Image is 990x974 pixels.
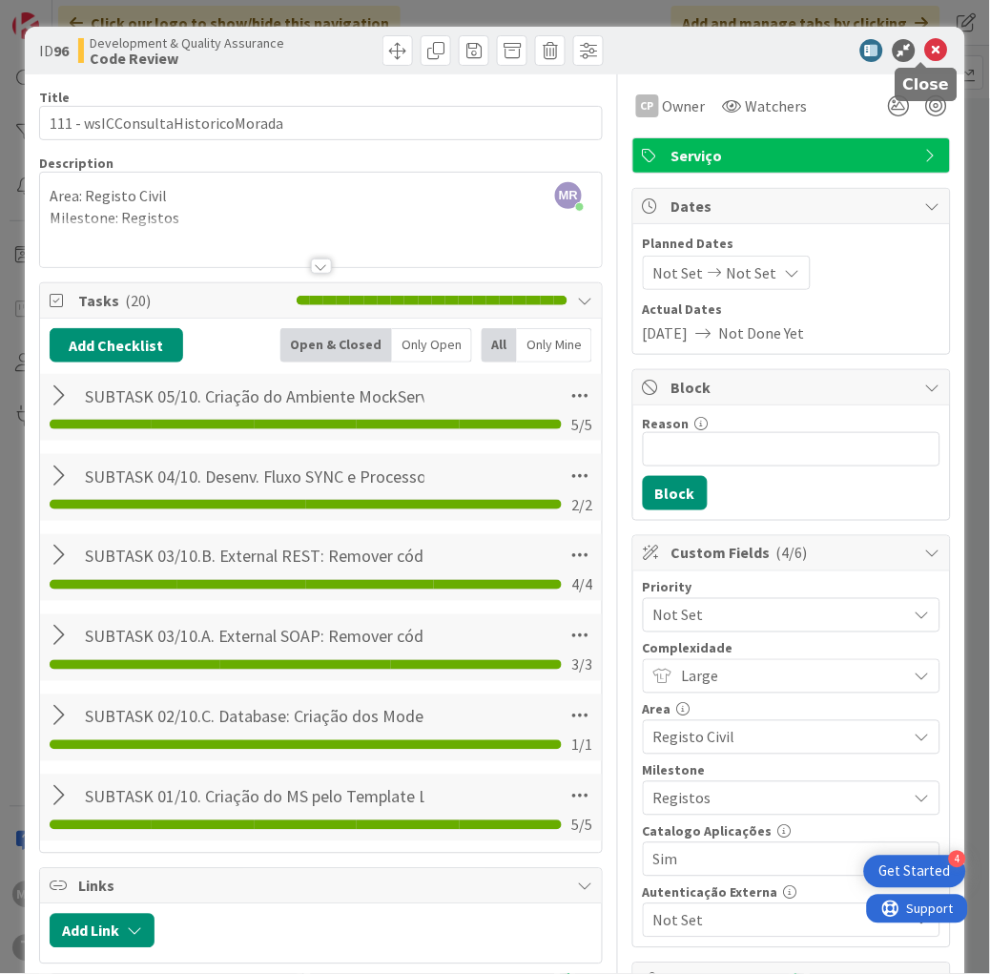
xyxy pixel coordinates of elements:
[879,862,951,881] div: Get Started
[643,476,708,510] button: Block
[571,493,592,516] span: 2 / 2
[571,734,592,756] span: 1 / 1
[39,89,70,106] label: Title
[392,328,472,363] div: Only Open
[53,41,69,60] b: 96
[482,328,517,363] div: All
[671,144,916,167] span: Serviço
[50,914,155,948] button: Add Link
[643,581,940,594] div: Priority
[864,856,966,888] div: Open Get Started checklist, remaining modules: 4
[50,185,592,207] p: Area: Registo Civil
[78,459,431,493] input: Add Checklist...
[643,703,940,716] div: Area
[571,573,592,596] span: 4 / 4
[653,261,704,284] span: Not Set
[653,846,897,873] span: Sim
[571,814,592,837] span: 5 / 5
[50,328,183,363] button: Add Checklist
[571,413,592,436] span: 5 / 5
[78,619,431,653] input: Add Checklist...
[571,653,592,676] span: 3 / 3
[643,642,940,655] div: Complexidade
[746,94,808,117] span: Watchers
[78,779,431,814] input: Add Checklist...
[671,542,916,565] span: Custom Fields
[40,3,87,26] span: Support
[39,106,603,140] input: type card name here...
[125,291,151,310] span: ( 20 )
[280,328,392,363] div: Open & Closed
[727,261,777,284] span: Not Set
[653,785,897,812] span: Registos
[653,907,897,934] span: Not Set
[671,376,916,399] span: Block
[636,94,659,117] div: CP
[555,182,582,209] span: MR
[643,234,940,254] span: Planned Dates
[90,35,284,51] span: Development & Quality Assurance
[78,289,287,312] span: Tasks
[78,875,567,898] span: Links
[78,699,431,734] input: Add Checklist...
[39,39,69,62] span: ID
[78,539,431,573] input: Add Checklist...
[903,75,950,93] h5: Close
[653,724,897,751] span: Registo Civil
[949,851,966,868] div: 4
[643,300,940,320] span: Actual Dates
[50,207,592,229] p: Milestone: Registos
[663,94,706,117] span: Owner
[719,321,805,344] span: Not Done Yet
[643,415,690,432] label: Reason
[90,51,284,66] b: Code Review
[776,544,808,563] span: ( 4/6 )
[682,663,897,690] span: Large
[643,764,940,777] div: Milestone
[517,328,592,363] div: Only Mine
[643,825,940,839] div: Catalogo Aplicações
[653,602,897,629] span: Not Set
[78,379,431,413] input: Add Checklist...
[39,155,113,172] span: Description
[643,321,689,344] span: [DATE]
[671,195,916,218] span: Dates
[643,886,940,900] div: Autenticação Externa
